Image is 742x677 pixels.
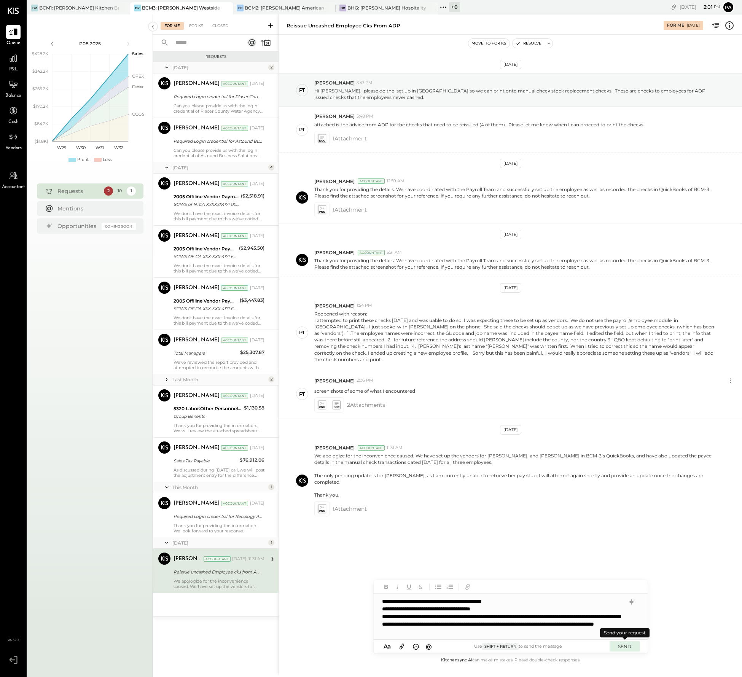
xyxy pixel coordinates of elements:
span: [PERSON_NAME] [314,444,355,451]
span: [PERSON_NAME] [314,378,355,384]
a: Queue [0,25,26,47]
div: [PERSON_NAME] [174,444,220,452]
div: + 0 [449,2,460,12]
button: Aa [381,642,393,651]
div: Accountant [221,501,248,506]
div: Reissue uncashed Employee cks from ADP [287,22,400,29]
text: $84.2K [34,121,48,126]
div: BHG: [PERSON_NAME] Hospitality Group, LLC [347,5,427,11]
span: 12:59 AM [387,178,404,184]
p: attached is the advice from ADP for the checks that need to be reissued (4 of them). Please let m... [314,121,645,128]
div: Accountant [358,445,385,451]
div: BR [31,5,38,11]
a: Accountant [0,169,26,191]
div: [DATE] [172,164,266,171]
div: Accountant [221,181,248,186]
div: [DATE] [500,283,521,293]
div: We've reviewed the report provided and attempted to reconcile the amounts with the ADP Payroll re... [174,360,264,370]
div: Accountant [358,178,385,184]
a: Cash [0,104,26,126]
p: Thank you for providing the details. We have coordinated with the Payroll Team and successfully s... [314,257,715,270]
button: Underline [404,582,414,592]
span: [PERSON_NAME] [314,303,355,309]
div: 1 [268,540,274,546]
div: [DATE], 11:31 AM [232,556,264,562]
div: Last Month [172,376,266,383]
span: [PERSON_NAME] [314,249,355,256]
div: 2 [268,376,274,382]
button: @ [424,642,434,651]
div: Closed [209,22,232,30]
text: W31 [96,145,104,150]
div: PT [299,86,305,94]
span: 1 Attachment [333,131,367,146]
div: Accountant [221,233,248,239]
div: $76,912.06 [240,456,264,464]
div: [DATE] [250,125,264,131]
button: Bold [381,582,391,592]
span: Balance [5,92,21,99]
div: We don't have the exact invoice details for this bill payment due to this we've coded this paymen... [174,211,264,221]
div: For KS [185,22,207,30]
div: 1 [268,484,274,490]
div: [DATE] [250,500,264,507]
div: P08 2025 [58,40,123,47]
div: Total Managers [174,349,238,357]
text: $256.2K [32,86,48,91]
text: W30 [76,145,85,150]
div: [DATE] [680,3,720,11]
div: [PERSON_NAME] [174,555,202,563]
span: 2:06 PM [357,378,373,384]
button: Resolve [513,39,545,48]
div: [DATE] [500,425,521,435]
div: Coming Soon [102,223,136,230]
span: 3:47 PM [357,80,373,86]
div: Accountant [221,445,248,451]
span: [PERSON_NAME] [314,80,355,86]
span: 1 Attachment [333,202,367,217]
div: Opportunities [57,222,98,230]
div: [DATE] [500,159,521,168]
div: Accountant [221,81,248,86]
div: As discussed during [DATE] call, we will post the adjustment entry for the difference amount once... [174,467,264,478]
span: Shift + Return [482,643,519,650]
div: Can you please provide us with the login credential of Placer County Water Agency portal? so base... [174,103,264,114]
span: 1 Attachment [333,501,367,516]
button: Ordered List [445,582,455,592]
span: @ [426,643,432,650]
div: Group Benefits [174,413,242,420]
div: [PERSON_NAME] [174,336,220,344]
button: Italic [393,582,403,592]
div: Send your request [600,628,650,637]
div: ($2,518.91) [241,192,264,200]
p: We apologize for the inconvenience caused. We have set up the vendors for [PERSON_NAME], and [PER... [314,452,715,498]
span: Vendors [5,145,22,152]
div: This Month [172,484,266,491]
div: PT [299,390,305,398]
div: We don't have the exact invoice details for this bill payment due to this we've coded this paymen... [174,263,264,274]
text: W32 [114,145,123,150]
div: [PERSON_NAME] [174,80,220,88]
a: Vendors [0,130,26,152]
span: 1:54 PM [357,303,372,309]
div: [DATE] [250,445,264,451]
span: [PERSON_NAME] [314,113,355,119]
div: PT [299,329,305,336]
p: Reopened with reason: [314,311,715,363]
div: BS [237,5,244,11]
button: Add URL [463,582,473,592]
span: 2 Attachment s [347,397,385,413]
button: SEND [610,641,640,652]
text: Sales [132,51,143,56]
div: Mentions [57,205,132,212]
div: BR [134,5,141,11]
div: BB [339,5,346,11]
div: We don't have the exact invoice details for this bill payment due to this we've coded this paymen... [174,315,264,326]
div: [DATE] [172,64,266,71]
div: Can you please provide us with the login credential of Astound Business Solutions portal? so base... [174,148,264,158]
div: Requests [157,54,275,59]
button: Strikethrough [416,582,425,592]
span: P&L [9,66,18,73]
button: Pa [722,1,734,13]
a: Balance [0,77,26,99]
